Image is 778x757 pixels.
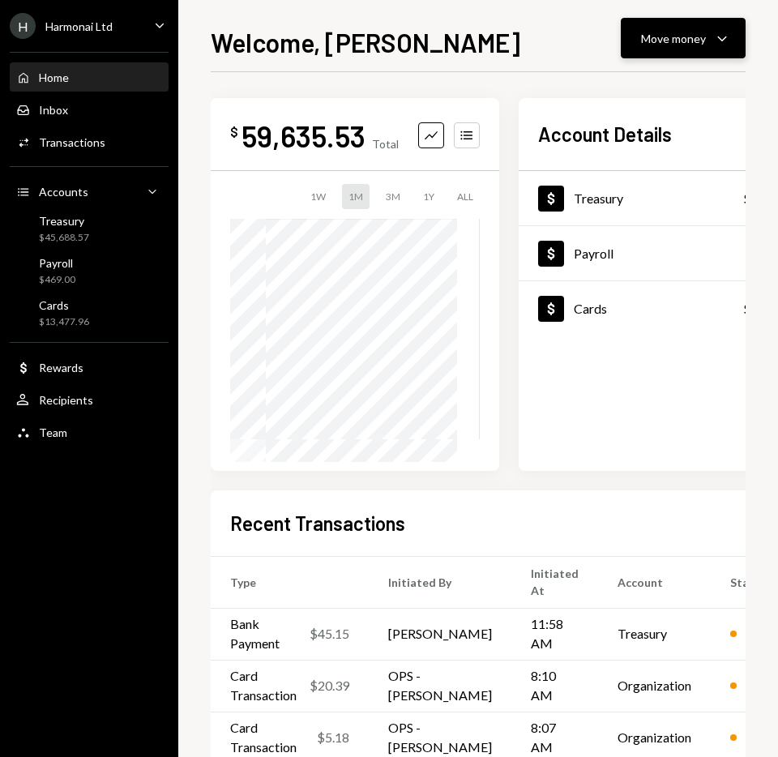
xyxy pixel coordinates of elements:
div: Rewards [39,361,83,374]
th: Type [211,556,369,608]
a: Inbox [10,95,169,124]
div: $45.15 [310,624,349,644]
div: 1Y [417,184,441,209]
a: Payroll$469.00 [10,251,169,290]
div: Card Transaction [230,666,297,705]
div: Move money [641,30,706,47]
h2: Account Details [538,121,672,148]
div: Home [39,71,69,84]
div: Cards [574,301,607,316]
div: $20.39 [310,676,349,695]
div: Bank Payment [230,614,297,653]
div: Recipients [39,393,93,407]
div: $5.18 [317,728,349,747]
div: Transactions [39,135,105,149]
a: Recipients [10,385,169,414]
a: Home [10,62,169,92]
div: Team [39,426,67,439]
a: Accounts [10,177,169,206]
div: 59,635.53 [242,118,365,154]
td: [PERSON_NAME] [369,608,511,660]
div: $45,688.57 [39,231,89,245]
div: Cards [39,298,89,312]
a: Cards$13,477.96 [10,293,169,332]
a: Team [10,417,169,447]
h2: Recent Transactions [230,510,405,537]
a: Treasury$45,688.57 [10,209,169,248]
td: 11:58 AM [511,608,598,660]
h1: Welcome, [PERSON_NAME] [211,26,520,58]
button: Move money [621,18,746,58]
td: Treasury [598,608,711,660]
a: Rewards [10,353,169,382]
a: Transactions [10,127,169,156]
td: OPS - [PERSON_NAME] [369,660,511,712]
div: Harmonai Ltd [45,19,113,33]
div: $13,477.96 [39,315,89,329]
div: Treasury [39,214,89,228]
div: 1M [342,184,370,209]
div: Accounts [39,185,88,199]
div: Inbox [39,103,68,117]
div: Card Transaction [230,718,304,757]
div: Payroll [574,246,613,261]
td: Organization [598,660,711,712]
div: Payroll [39,256,75,270]
th: Initiated At [511,556,598,608]
div: 3M [379,184,407,209]
div: Treasury [574,190,623,206]
div: Total [372,137,399,151]
th: Initiated By [369,556,511,608]
div: $469.00 [39,273,75,287]
div: 1W [304,184,332,209]
th: Account [598,556,711,608]
div: ALL [451,184,480,209]
div: $ [230,124,238,140]
td: 8:10 AM [511,660,598,712]
div: H [10,13,36,39]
